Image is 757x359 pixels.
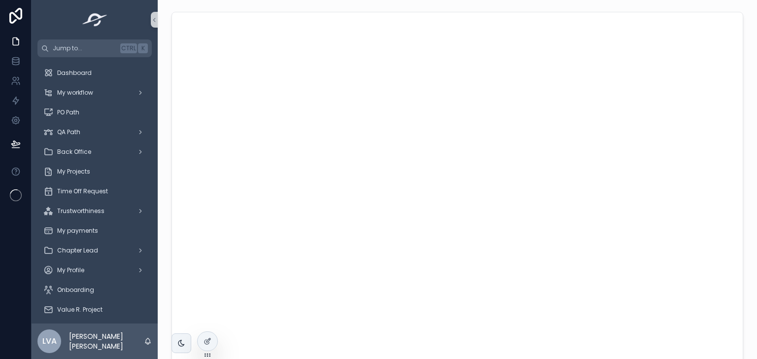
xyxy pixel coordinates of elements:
[120,43,137,53] span: Ctrl
[57,207,104,215] span: Trustworthiness
[57,89,93,97] span: My workflow
[57,247,98,254] span: Chapter Lead
[37,39,152,57] button: Jump to...CtrlK
[37,202,152,220] a: Trustworthiness
[57,266,84,274] span: My Profile
[37,222,152,240] a: My payments
[32,57,158,323] div: scrollable content
[57,286,94,294] span: Onboarding
[69,331,144,351] p: [PERSON_NAME] [PERSON_NAME]
[57,148,91,156] span: Back Office
[37,84,152,102] a: My workflow
[79,12,110,28] img: App logo
[57,128,80,136] span: QA Path
[37,143,152,161] a: Back Office
[57,227,98,235] span: My payments
[37,301,152,319] a: Value R. Project
[57,168,90,176] span: My Projects
[57,306,103,314] span: Value R. Project
[139,44,147,52] span: K
[57,187,108,195] span: Time Off Request
[37,242,152,259] a: Chapter Lead
[37,64,152,82] a: Dashboard
[37,163,152,180] a: My Projects
[57,108,79,116] span: PO Path
[37,104,152,121] a: PO Path
[37,281,152,299] a: Onboarding
[37,123,152,141] a: QA Path
[53,44,116,52] span: Jump to...
[37,261,152,279] a: My Profile
[37,182,152,200] a: Time Off Request
[42,335,57,347] span: LVA
[57,69,92,77] span: Dashboard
